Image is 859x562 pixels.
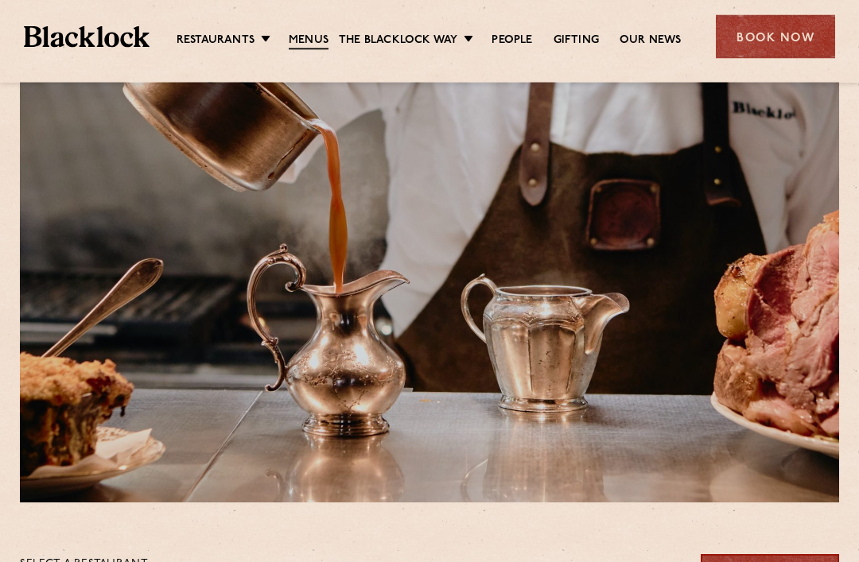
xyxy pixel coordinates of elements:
a: Restaurants [177,33,255,48]
img: BL_Textured_Logo-footer-cropped.svg [24,26,150,48]
div: Book Now [716,15,835,59]
a: Menus [289,33,328,50]
a: Our News [620,33,682,48]
a: People [492,33,532,48]
a: Gifting [554,33,599,48]
a: The Blacklock Way [339,33,457,48]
